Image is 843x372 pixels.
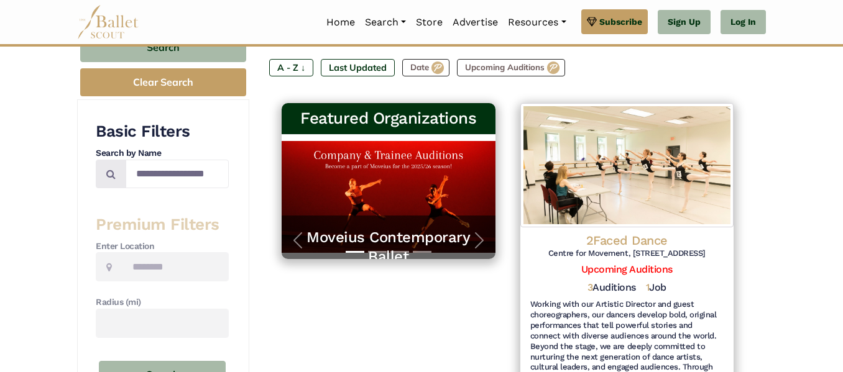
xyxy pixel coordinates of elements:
[581,263,673,275] a: Upcoming Auditions
[658,10,711,35] a: Sign Up
[587,281,593,293] span: 3
[126,160,229,189] input: Search by names...
[402,59,449,76] label: Date
[292,108,486,129] h3: Featured Organizations
[346,245,364,259] button: Slide 1
[646,281,666,294] h5: Job
[581,9,648,34] a: Subscribe
[96,296,229,309] h4: Radius (mi)
[80,68,246,96] button: Clear Search
[269,59,313,76] label: A - Z ↓
[96,147,229,160] h4: Search by Name
[390,245,409,259] button: Slide 3
[321,9,360,35] a: Home
[122,252,229,281] input: Location
[413,245,431,259] button: Slide 4
[360,9,411,35] a: Search
[721,10,766,35] a: Log In
[503,9,571,35] a: Resources
[321,59,395,76] label: Last Updated
[587,15,597,29] img: gem.svg
[96,121,229,142] h3: Basic Filters
[96,214,229,235] h3: Premium Filters
[96,240,229,253] h4: Enter Location
[646,281,650,293] span: 1
[80,34,246,63] button: Search
[530,248,724,259] h6: Centre for Movement, [STREET_ADDRESS]
[587,281,636,294] h5: Auditions
[368,245,387,259] button: Slide 2
[520,103,734,227] img: Logo
[599,15,642,29] span: Subscribe
[448,9,503,35] a: Advertise
[530,232,724,248] h4: 2Faced Dance
[411,9,448,35] a: Store
[457,59,565,76] label: Upcoming Auditions
[294,228,483,266] a: Moveius Contemporary Ballet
